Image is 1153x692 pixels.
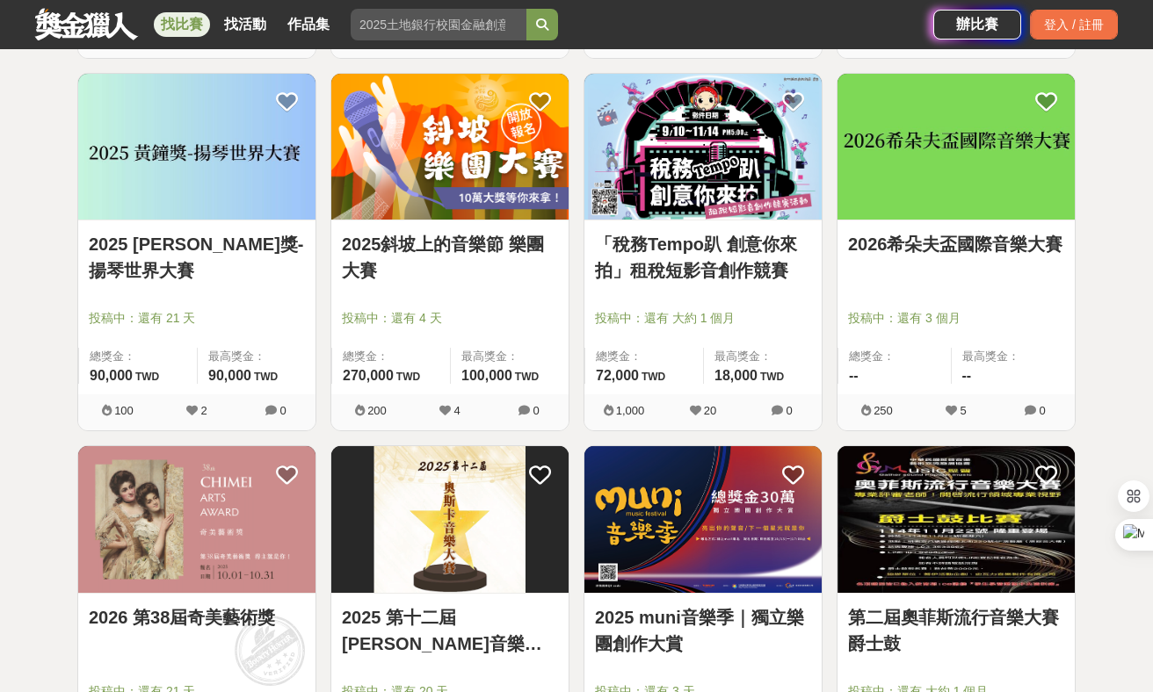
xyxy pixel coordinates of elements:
[343,348,439,365] span: 總獎金：
[331,446,569,593] img: Cover Image
[396,371,420,383] span: TWD
[786,404,792,417] span: 0
[135,371,159,383] span: TWD
[838,446,1075,593] img: Cover Image
[848,231,1064,257] a: 2026希朵夫盃國際音樂大賽
[89,231,305,284] a: 2025 [PERSON_NAME]獎-揚琴世界大賽
[342,231,558,284] a: 2025斜坡上的音樂節 樂團大賽
[1039,404,1045,417] span: 0
[595,604,811,657] a: 2025 muni音樂季｜獨立樂團創作大賞
[962,368,972,383] span: --
[838,74,1075,220] img: Cover Image
[331,74,569,220] img: Cover Image
[596,368,639,383] span: 72,000
[461,348,558,365] span: 最高獎金：
[342,604,558,657] a: 2025 第十二屆[PERSON_NAME]音樂大賽
[208,348,305,365] span: 最高獎金：
[849,348,940,365] span: 總獎金：
[616,404,645,417] span: 1,000
[461,368,512,383] span: 100,000
[114,404,134,417] span: 100
[453,404,460,417] span: 4
[962,348,1065,365] span: 最高獎金：
[595,231,811,284] a: 「稅務Tempo趴 創意你來拍」租稅短影音創作競賽
[838,446,1075,594] a: Cover Image
[89,604,305,631] a: 2026 第38屆奇美藝術獎
[90,348,186,365] span: 總獎金：
[704,404,716,417] span: 20
[515,371,539,383] span: TWD
[849,368,859,383] span: --
[90,368,133,383] span: 90,000
[208,368,251,383] span: 90,000
[584,446,822,593] img: Cover Image
[280,12,337,37] a: 作品集
[933,10,1021,40] a: 辦比賽
[584,446,822,594] a: Cover Image
[714,368,758,383] span: 18,000
[343,368,394,383] span: 270,000
[533,404,539,417] span: 0
[584,74,822,220] img: Cover Image
[874,404,893,417] span: 250
[78,446,315,593] img: Cover Image
[960,404,966,417] span: 5
[331,446,569,594] a: Cover Image
[642,371,665,383] span: TWD
[351,9,526,40] input: 2025土地銀行校園金融創意挑戰賽：從你出發 開啟智慧金融新頁
[848,604,1064,657] a: 第二屆奧菲斯流行音樂大賽爵士鼓
[78,446,315,594] a: Cover Image
[342,309,558,328] span: 投稿中：還有 4 天
[217,12,273,37] a: 找活動
[78,74,315,220] img: Cover Image
[595,309,811,328] span: 投稿中：還有 大約 1 個月
[714,348,811,365] span: 最高獎金：
[200,404,207,417] span: 2
[760,371,784,383] span: TWD
[367,404,387,417] span: 200
[89,309,305,328] span: 投稿中：還有 21 天
[848,309,1064,328] span: 投稿中：還有 3 個月
[154,12,210,37] a: 找比賽
[254,371,278,383] span: TWD
[279,404,286,417] span: 0
[596,348,693,365] span: 總獎金：
[1030,10,1118,40] div: 登入 / 註冊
